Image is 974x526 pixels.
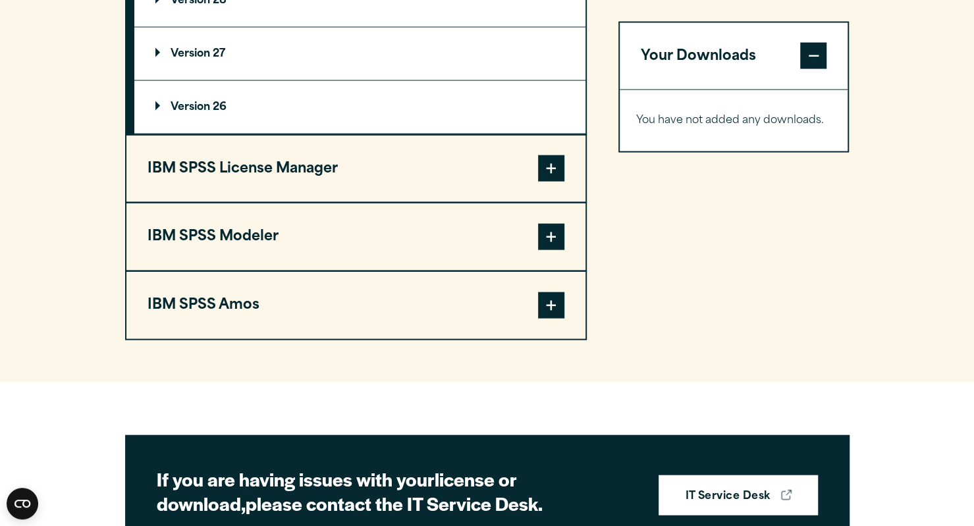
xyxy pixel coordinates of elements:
[620,90,848,151] div: Your Downloads
[636,111,832,130] p: You have not added any downloads.
[126,203,585,271] button: IBM SPSS Modeler
[659,475,817,516] a: IT Service Desk
[157,467,618,516] h2: If you are having issues with your please contact the IT Service Desk.
[155,102,227,113] p: Version 26
[157,465,517,517] strong: license or download,
[126,136,585,203] button: IBM SPSS License Manager
[155,49,225,59] p: Version 27
[620,22,848,90] button: Your Downloads
[7,488,38,519] button: Open CMP widget
[134,81,585,134] summary: Version 26
[685,488,770,506] strong: IT Service Desk
[126,272,585,339] button: IBM SPSS Amos
[134,28,585,80] summary: Version 27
